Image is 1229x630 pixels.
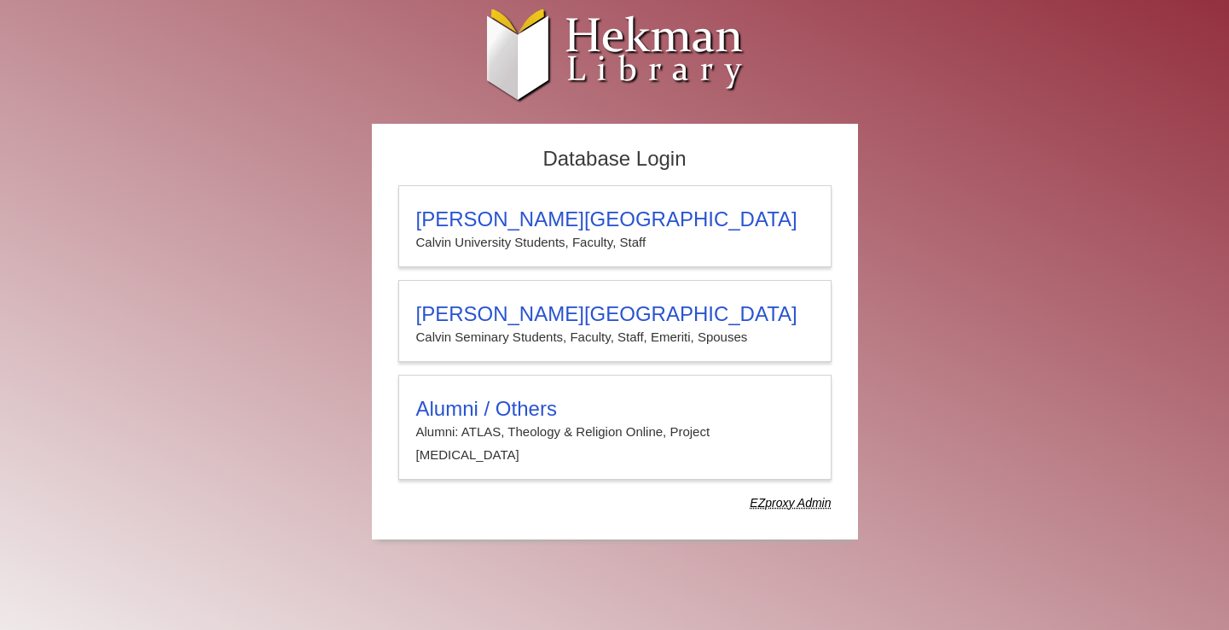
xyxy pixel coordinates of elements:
[416,397,814,466] summary: Alumni / OthersAlumni: ATLAS, Theology & Religion Online, Project [MEDICAL_DATA]
[750,496,831,510] dfn: Use Alumni login
[416,302,814,326] h3: [PERSON_NAME][GEOGRAPHIC_DATA]
[416,421,814,466] p: Alumni: ATLAS, Theology & Religion Online, Project [MEDICAL_DATA]
[416,397,814,421] h3: Alumni / Others
[416,207,814,231] h3: [PERSON_NAME][GEOGRAPHIC_DATA]
[398,185,832,267] a: [PERSON_NAME][GEOGRAPHIC_DATA]Calvin University Students, Faculty, Staff
[398,280,832,362] a: [PERSON_NAME][GEOGRAPHIC_DATA]Calvin Seminary Students, Faculty, Staff, Emeriti, Spouses
[390,142,840,177] h2: Database Login
[416,231,814,254] p: Calvin University Students, Faculty, Staff
[416,326,814,348] p: Calvin Seminary Students, Faculty, Staff, Emeriti, Spouses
